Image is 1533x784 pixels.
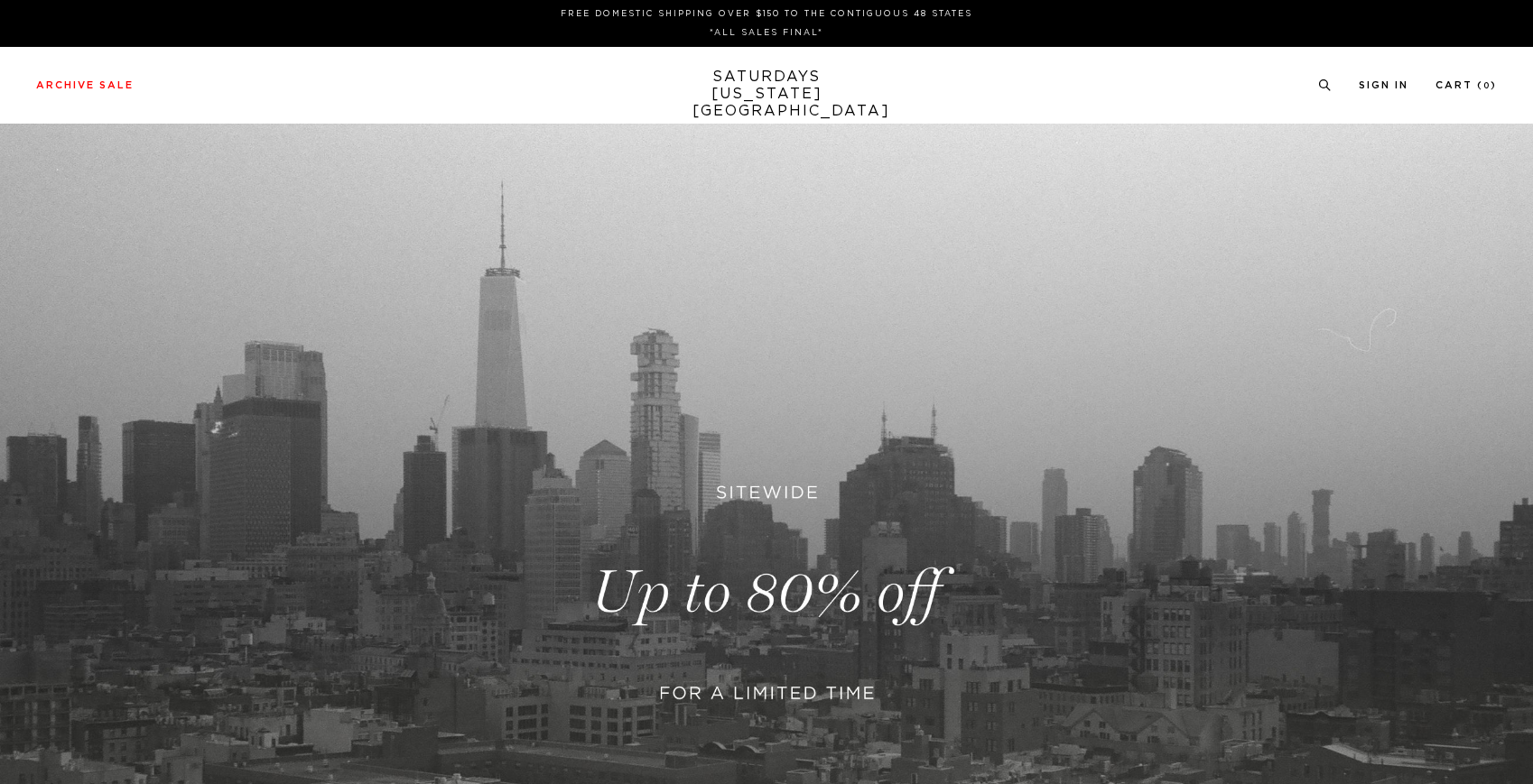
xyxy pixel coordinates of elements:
small: 0 [1483,82,1491,90]
p: FREE DOMESTIC SHIPPING OVER $150 TO THE CONTIGUOUS 48 STATES [43,7,1490,21]
a: Cart (0) [1435,80,1497,90]
a: SATURDAYS[US_STATE][GEOGRAPHIC_DATA] [692,69,841,120]
a: Archive Sale [36,80,134,90]
a: Sign In [1359,80,1408,90]
p: *ALL SALES FINAL* [43,26,1490,40]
